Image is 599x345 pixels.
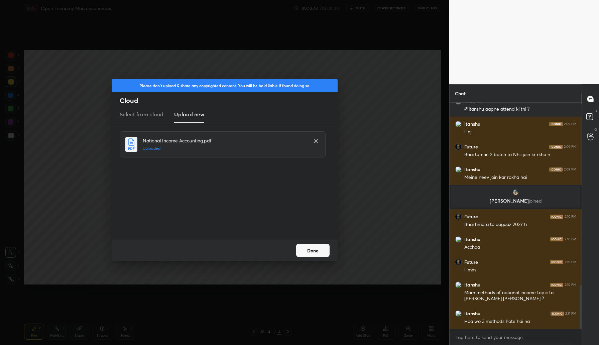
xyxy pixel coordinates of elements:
[464,259,478,265] h6: Future
[565,237,576,241] div: 2:10 PM
[455,213,462,220] img: bf92adbd377e4b6f90e11c05f53ff606.jpg
[565,283,576,287] div: 2:10 PM
[549,122,563,126] img: iconic-dark.1390631f.png
[455,310,462,317] img: 3
[564,122,576,126] div: 2:09 PM
[455,236,462,243] img: 3
[455,121,462,127] img: 3
[455,281,462,288] img: 3
[143,137,307,144] h4: National Income Accounting.pdf
[550,260,563,264] img: iconic-dark.1390631f.png
[565,215,576,219] div: 2:10 PM
[549,145,563,149] img: iconic-dark.1390631f.png
[464,121,480,127] h6: Itanshu
[550,215,563,219] img: iconic-dark.1390631f.png
[564,145,576,149] div: 2:09 PM
[464,221,576,228] div: Bhai hmara to aagaaz 2027 h
[112,79,338,92] div: Please don't upload & share any copyrighted content. You will be held liable if found doing so.
[595,90,597,95] p: T
[464,282,480,288] h6: Itanshu
[450,103,582,329] div: grid
[464,267,576,273] div: Hmm
[174,110,204,118] h3: Upload new
[464,236,480,242] h6: Itanshu
[565,260,576,264] div: 2:10 PM
[565,312,576,316] div: 2:11 PM
[120,96,338,105] h2: Cloud
[464,214,478,220] h6: Future
[529,198,542,204] span: joined
[464,290,576,302] div: Mam methods of national income topic to [PERSON_NAME] [PERSON_NAME] ?
[550,283,563,287] img: iconic-dark.1390631f.png
[594,127,597,132] p: G
[296,244,330,257] button: Done
[450,85,471,102] p: Chat
[464,151,576,158] div: Bhai tumne 2 batch to Nhii join kr rkha n
[143,145,307,151] h5: Uploaded
[464,311,480,317] h6: Itanshu
[464,129,576,135] div: Hnji
[564,167,576,171] div: 2:09 PM
[464,106,576,113] div: @itanshu aapne attend ki thi ?
[455,259,462,265] img: bf92adbd377e4b6f90e11c05f53ff606.jpg
[455,143,462,150] img: bf92adbd377e4b6f90e11c05f53ff606.jpg
[549,167,563,171] img: iconic-dark.1390631f.png
[512,189,519,196] img: 3
[464,144,478,150] h6: Future
[550,237,563,241] img: iconic-dark.1390631f.png
[464,318,576,325] div: Haa wo 3 methods hote hai na
[464,174,576,181] div: Meine neev join kar rakha hai
[551,312,564,316] img: iconic-dark.1390631f.png
[455,198,576,204] p: [PERSON_NAME]
[464,166,480,172] h6: Itanshu
[464,244,576,251] div: Acchaa
[595,108,597,113] p: D
[455,166,462,173] img: 3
